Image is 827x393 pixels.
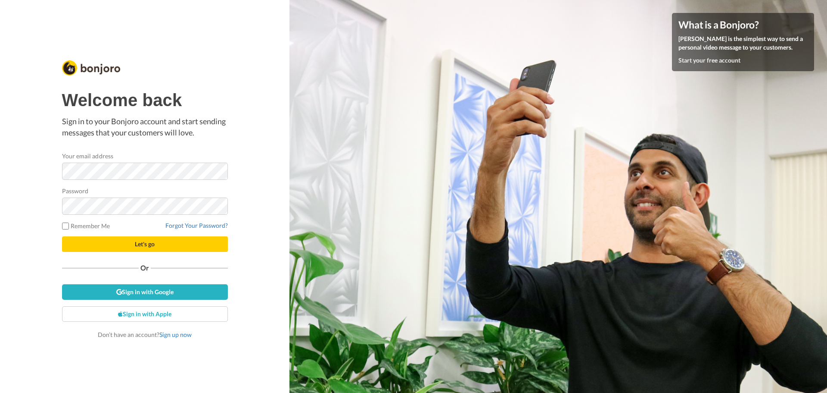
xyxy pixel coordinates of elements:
p: Sign in to your Bonjoro account and start sending messages that your customers will love. [62,116,228,138]
label: Your email address [62,151,113,160]
a: Start your free account [678,57,740,64]
a: Sign up now [159,331,192,338]
span: Don’t have an account? [98,331,192,338]
span: Let's go [135,240,155,248]
span: Or [139,265,151,271]
input: Remember Me [62,223,69,230]
h1: Welcome back [62,91,228,110]
a: Sign in with Apple [62,306,228,322]
label: Password [62,186,89,195]
a: Sign in with Google [62,284,228,300]
h4: What is a Bonjoro? [678,19,808,30]
label: Remember Me [62,221,110,230]
a: Forgot Your Password? [165,222,228,229]
p: [PERSON_NAME] is the simplest way to send a personal video message to your customers. [678,35,808,52]
button: Let's go [62,236,228,252]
